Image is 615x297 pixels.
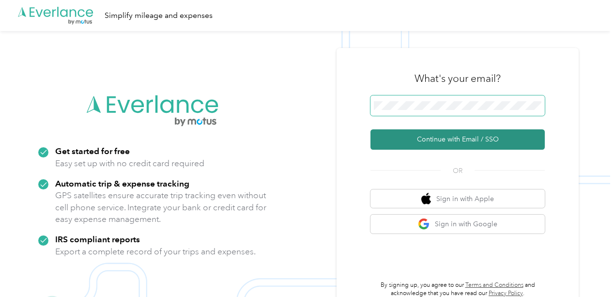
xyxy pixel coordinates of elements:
[418,218,430,230] img: google logo
[465,281,523,289] a: Terms and Conditions
[55,178,189,188] strong: Automatic trip & expense tracking
[415,72,501,85] h3: What's your email?
[370,215,545,234] button: google logoSign in with Google
[421,193,431,205] img: apple logo
[55,157,204,170] p: Easy set up with no credit card required
[441,166,475,176] span: OR
[55,246,256,258] p: Export a complete record of your trips and expenses.
[370,129,545,150] button: Continue with Email / SSO
[55,234,140,244] strong: IRS compliant reports
[55,146,130,156] strong: Get started for free
[105,10,213,22] div: Simplify mileage and expenses
[370,189,545,208] button: apple logoSign in with Apple
[55,189,267,225] p: GPS satellites ensure accurate trip tracking even without cell phone service. Integrate your bank...
[489,290,523,297] a: Privacy Policy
